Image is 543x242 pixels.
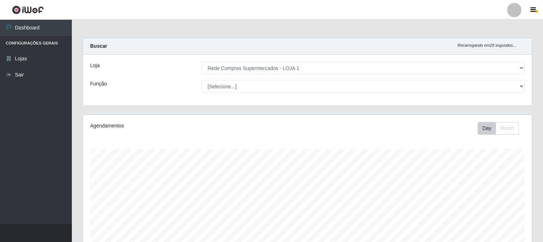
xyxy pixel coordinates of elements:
i: Recarregando em 29 segundos... [458,43,516,47]
div: Agendamentos [90,122,265,130]
img: CoreUI Logo [12,5,44,14]
div: Toolbar with button groups [478,122,525,135]
div: First group [478,122,519,135]
label: Função [90,80,107,88]
strong: Buscar [90,43,107,49]
label: Loja [90,62,99,69]
button: Month [496,122,519,135]
button: Day [478,122,496,135]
